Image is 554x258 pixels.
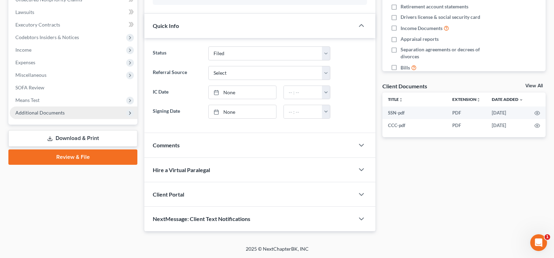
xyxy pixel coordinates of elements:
span: Executory Contracts [15,22,60,28]
span: Bills [401,64,410,71]
td: [DATE] [486,106,529,119]
a: SOFA Review [10,81,137,94]
span: Expenses [15,59,35,65]
a: View All [525,83,543,88]
iframe: Intercom live chat [530,234,547,251]
label: Signing Date [149,105,204,119]
label: Referral Source [149,66,204,80]
span: Additional Documents [15,110,65,116]
span: SOFA Review [15,84,44,90]
a: Executory Contracts [10,19,137,31]
span: Comments [153,142,180,148]
span: Means Test [15,97,39,103]
td: PDF [447,106,486,119]
a: Titleunfold_more [388,97,403,102]
td: SSN-pdf [382,106,447,119]
td: [DATE] [486,119,529,132]
span: Codebtors Insiders & Notices [15,34,79,40]
i: unfold_more [476,98,481,102]
a: Extensionunfold_more [452,97,481,102]
label: IC Date [149,86,204,99]
input: -- : -- [284,86,322,99]
span: Drivers license & social security card [401,14,480,21]
a: Lawsuits [10,6,137,19]
span: Client Portal [153,191,184,198]
a: None [209,86,276,99]
div: 2025 © NextChapterBK, INC [78,245,476,258]
span: 1 [545,234,550,240]
span: Income [15,47,31,53]
span: Retirement account statements [401,3,468,10]
span: Income Documents [401,25,443,32]
label: Status [149,46,204,60]
span: Miscellaneous [15,72,46,78]
span: Separation agreements or decrees of divorces [401,46,499,60]
input: -- : -- [284,105,322,118]
i: expand_more [519,98,523,102]
span: Appraisal reports [401,36,439,43]
div: Client Documents [382,82,427,90]
td: CCC-pdf [382,119,447,132]
td: PDF [447,119,486,132]
span: Hire a Virtual Paralegal [153,167,210,173]
span: Lawsuits [15,9,34,15]
span: Quick Info [153,22,179,29]
a: Date Added expand_more [492,97,523,102]
span: NextMessage: Client Text Notifications [153,215,250,222]
i: unfold_more [399,98,403,102]
a: None [209,105,276,118]
a: Download & Print [8,130,137,147]
a: Review & File [8,149,137,165]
